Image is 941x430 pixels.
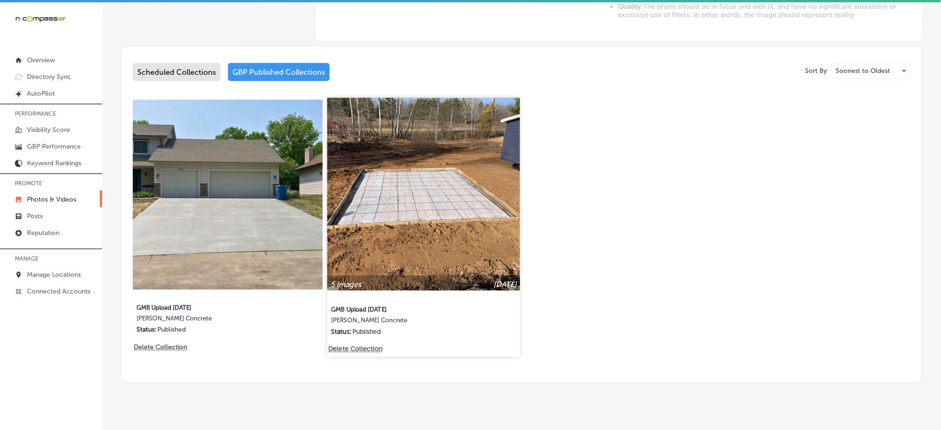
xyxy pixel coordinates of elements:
p: AutoPilot [27,90,55,98]
label: GMB Upload [DATE] [331,300,474,317]
p: Directory Sync [27,73,71,81]
div: GBP Published Collections [228,63,330,81]
p: Posts [27,212,43,220]
label: GMB Upload [DATE] [136,299,278,315]
p: Photos & Videos [27,195,76,203]
p: Soonest to Oldest [836,66,890,75]
p: Sort By [805,67,827,75]
label: [PERSON_NAME] Concrete [136,315,278,326]
p: Manage Locations [27,271,81,279]
p: GBP Performance [27,143,81,150]
img: Collection thumbnail [327,98,520,291]
p: Published [352,328,381,336]
p: [DATE] [493,280,517,289]
p: 5 images [331,280,361,289]
p: Delete Collection [134,344,186,352]
div: Soonest to Oldest [832,64,910,78]
p: Overview [27,56,55,64]
p: Delete Collection [328,345,381,353]
p: Reputation [27,229,59,237]
p: Visibility Score [27,126,70,134]
p: Published [157,326,186,334]
p: Keyword Rankings [27,159,81,167]
div: Scheduled Collections [133,63,221,81]
p: Status: [331,328,351,336]
label: [PERSON_NAME] Concrete [331,317,474,327]
p: Connected Accounts [27,287,91,295]
p: Status: [136,326,156,334]
img: 660ab0bf-5cc7-4cb8-ba1c-48b5ae0f18e60NCTV_CLogo_TV_Black_-500x88.png [15,14,66,23]
img: Collection thumbnail [133,100,323,290]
